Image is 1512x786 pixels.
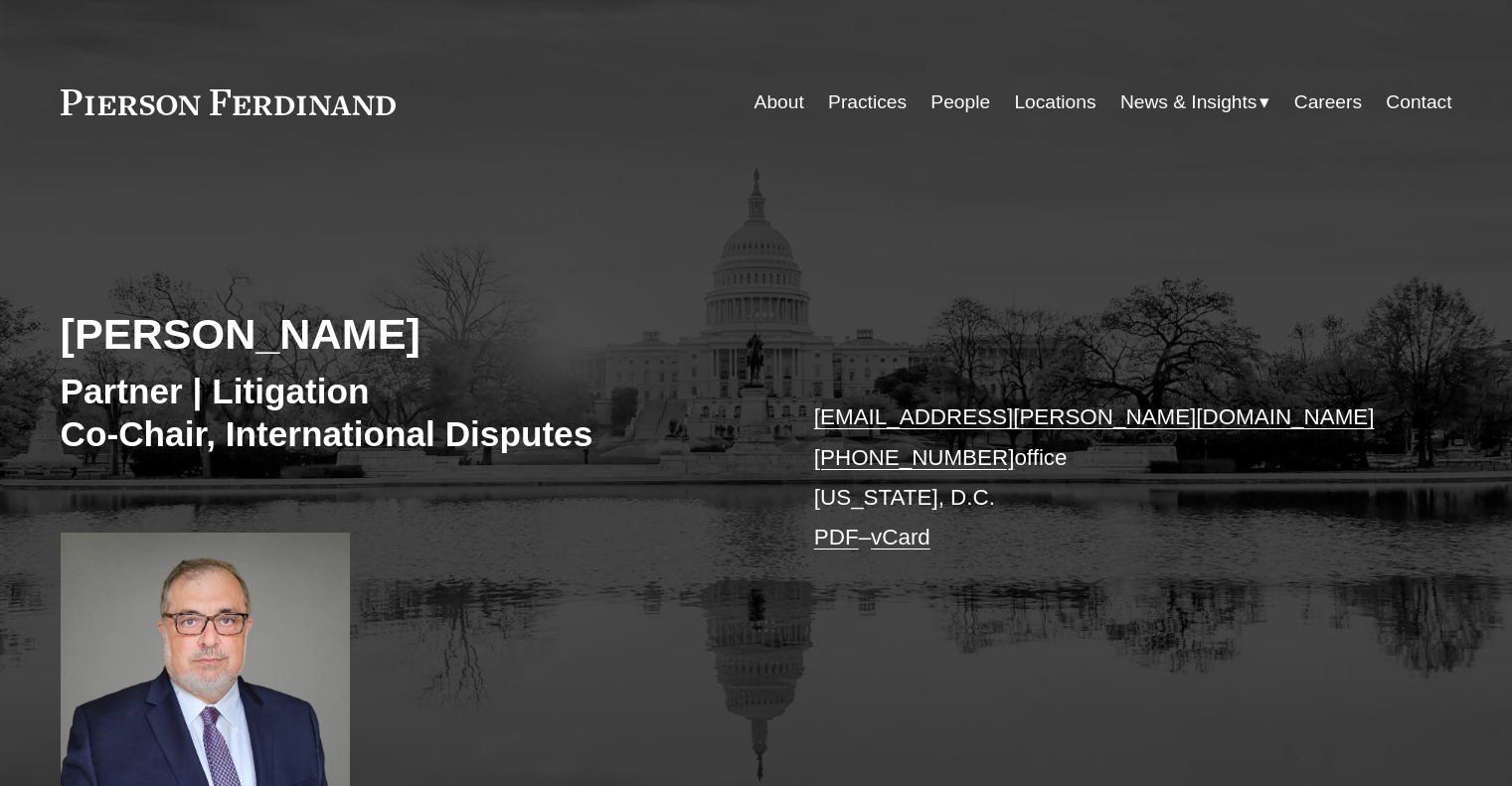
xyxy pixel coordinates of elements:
a: People [930,83,990,121]
a: Practices [828,83,907,121]
a: Careers [1294,83,1362,121]
a: folder dropdown [1120,83,1270,121]
a: Locations [1014,83,1095,121]
p: office [US_STATE], D.C. – [814,397,1394,557]
a: [EMAIL_ADDRESS][PERSON_NAME][DOMAIN_NAME] [814,404,1375,429]
a: [PHONE_NUMBER] [814,445,1015,470]
a: About [755,83,804,121]
span: News & Insights [1120,85,1258,120]
a: Contact [1386,83,1451,121]
h3: Partner | Litigation Co-Chair, International Disputes [61,370,756,456]
h2: [PERSON_NAME] [61,308,756,360]
a: PDF [814,525,859,550]
a: vCard [871,525,930,550]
